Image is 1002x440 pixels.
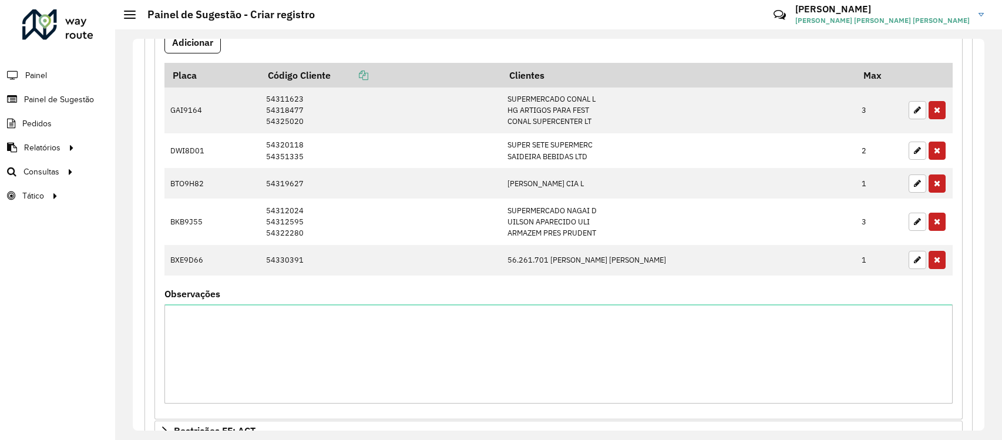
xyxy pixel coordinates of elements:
[795,4,970,15] h3: [PERSON_NAME]
[260,63,502,88] th: Código Cliente
[260,245,502,276] td: 54330391
[24,93,94,106] span: Painel de Sugestão
[25,69,47,82] span: Painel
[23,166,59,178] span: Consultas
[856,133,903,168] td: 2
[502,63,856,88] th: Clientes
[260,133,502,168] td: 54320118 54351335
[164,168,260,199] td: BTO9H82
[164,31,221,53] button: Adicionar
[502,199,856,245] td: SUPERMERCADO NAGAI D UILSON APARECIDO ULI ARMAZEM PRES PRUDENT
[856,245,903,276] td: 1
[24,142,60,154] span: Relatórios
[856,168,903,199] td: 1
[331,69,368,81] a: Copiar
[856,199,903,245] td: 3
[164,199,260,245] td: BKB9J55
[502,168,856,199] td: [PERSON_NAME] CIA L
[174,426,255,435] span: Restrições FF: ACT
[502,245,856,276] td: 56.261.701 [PERSON_NAME] [PERSON_NAME]
[164,287,220,301] label: Observações
[795,15,970,26] span: [PERSON_NAME] [PERSON_NAME] [PERSON_NAME]
[856,88,903,133] td: 3
[856,63,903,88] th: Max
[164,133,260,168] td: DWI8D01
[164,88,260,133] td: GAI9164
[22,190,44,202] span: Tático
[502,133,856,168] td: SUPER SETE SUPERMERC SAIDEIRA BEBIDAS LTD
[767,2,792,28] a: Contato Rápido
[260,88,502,133] td: 54311623 54318477 54325020
[164,245,260,276] td: BXE9D66
[164,63,260,88] th: Placa
[260,168,502,199] td: 54319627
[136,8,315,21] h2: Painel de Sugestão - Criar registro
[502,88,856,133] td: SUPERMERCADO CONAL L HG ARTIGOS PARA FEST CONAL SUPERCENTER LT
[260,199,502,245] td: 54312024 54312595 54322280
[22,117,52,130] span: Pedidos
